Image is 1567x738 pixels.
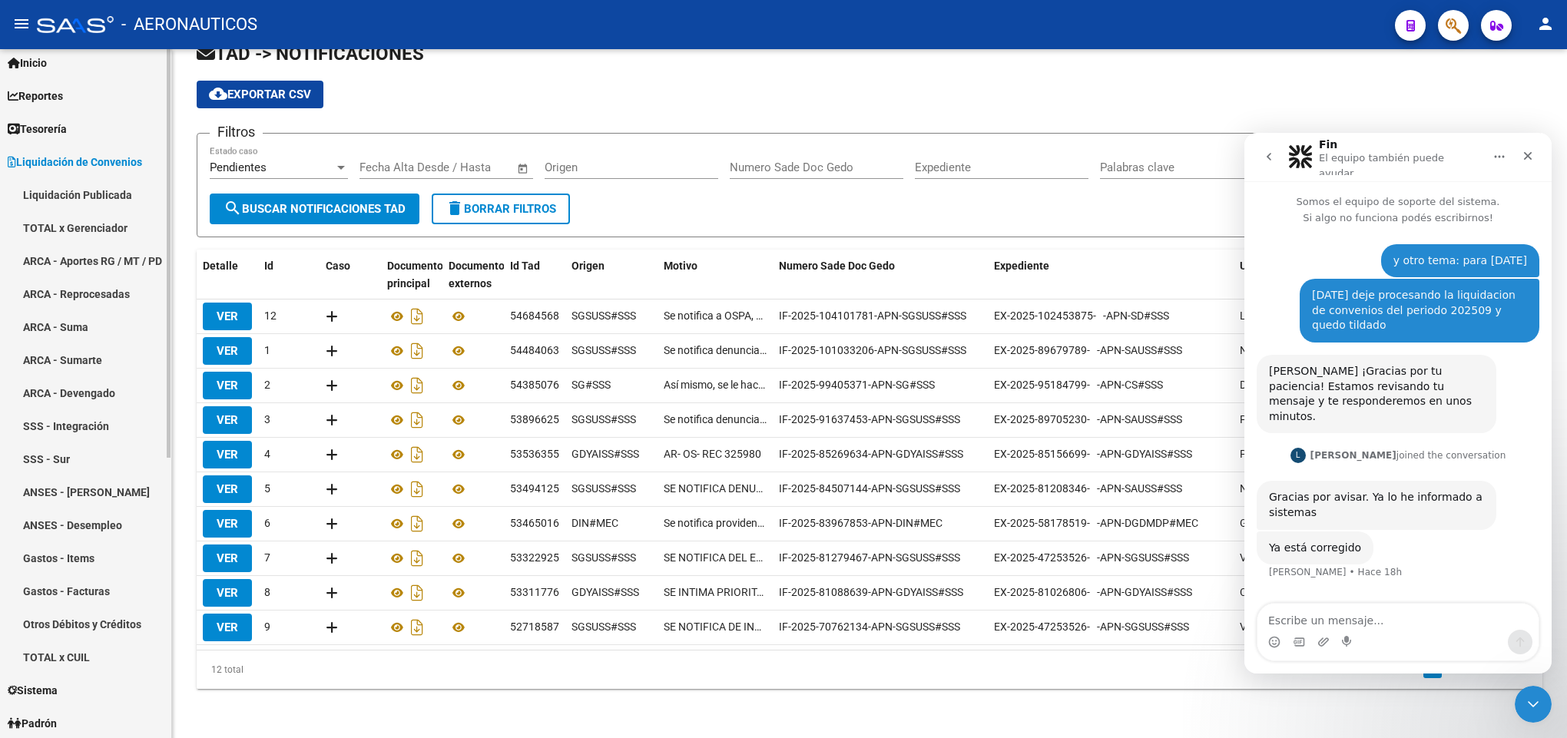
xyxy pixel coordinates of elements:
[203,441,252,468] button: VER
[510,482,559,495] span: 53494125
[203,337,252,365] button: VER
[1240,309,1302,322] span: LADOMAITIS
[407,339,427,363] i: Descargar documento
[210,194,419,224] button: Buscar Notificaciones TAD
[203,372,252,399] button: VER
[1240,621,1287,633] span: VASHKAR
[994,379,1163,391] span: EX-2025-95184799- -APN-CS#SSS
[994,517,1198,529] span: EX-2025-58178519- -APN-DGDMDP#MEC
[994,482,1182,495] span: EX-2025-81208346- -APN-SAUSS#SSS
[217,586,238,600] span: VER
[326,260,350,272] span: Caso
[197,81,323,108] button: Exportar CSV
[504,250,565,300] datatable-header-cell: Id Tad
[264,413,270,425] span: 3
[510,344,559,356] span: 54484063
[1244,133,1552,673] iframe: Intercom live chat
[217,344,238,358] span: VER
[407,511,427,536] i: Descargar documento
[1390,661,1419,678] a: go to previous page
[1536,15,1555,33] mat-icon: person
[510,260,540,272] span: Id Tad
[994,413,1182,425] span: EX-2025-89705230- -APN-SAUSS#SSS
[407,442,427,467] i: Descargar documento
[203,579,252,607] button: VER
[779,379,935,391] span: IF-2025-99405371-APN-SG#SSS
[407,304,427,329] i: Descargar documento
[407,615,427,640] i: Descargar documento
[121,8,257,41] span: - AERONAUTICOS
[1234,250,1349,300] datatable-header-cell: Usuario TAD
[203,303,252,330] button: VER
[264,482,270,495] span: 5
[1240,344,1285,356] span: NSIRELLI
[773,250,988,300] datatable-header-cell: Numero Sade Doc Gedo
[779,448,963,460] span: IF-2025-85269634-APN-GDYAISS#SSS
[565,250,658,300] datatable-header-cell: Origen
[320,250,381,300] datatable-header-cell: Caso
[510,586,559,598] span: 53311776
[209,84,227,103] mat-icon: cloud_download
[1240,448,1309,460] span: PCONSTANSO
[1469,661,1499,678] a: go to next page
[664,618,767,636] span: SE NOTIFICA DE INFORME DE READECUACION.
[664,342,767,359] span: Se notifica denuncia realizada por el afiliado CUIL 20-17264885-2 por motivo ATENCION INTEGRAL PL...
[664,411,767,429] span: Se notifica denuncia realizada por la af. [PERSON_NAME] [PERSON_NAME] CUIL 27236490616 por motivo...
[1515,686,1552,723] iframe: Intercom live chat
[432,194,570,224] button: Borrar Filtros
[264,309,277,322] span: 12
[994,586,1192,598] span: EX-2025-81026806- -APN-GDYAISS#SSS
[1240,517,1302,529] span: GAPETRONE
[571,551,636,564] span: SGSUSS#SSS
[571,379,611,391] span: SG#SSS
[407,477,427,501] i: Descargar documento
[664,376,767,394] span: Así mismo, se le hace saber que toda presentación deberá ser remitida vía Plataforma “Trámites a ...
[209,88,311,101] span: Exportar CSV
[407,546,427,571] i: Descargar documento
[264,260,273,272] span: Id
[515,160,532,177] button: Open calendar
[1240,413,1279,425] span: PPREITI
[994,448,1192,460] span: EX-2025-85156699- -APN-GDYAISS#SSS
[8,55,47,71] span: Inicio
[442,250,504,300] datatable-header-cell: Documentos externos
[217,413,238,427] span: VER
[210,121,263,143] h3: Filtros
[8,715,57,732] span: Padrón
[381,250,442,300] datatable-header-cell: Documento principal
[664,584,767,601] span: SE INTIMA PRIORITARIAMENTE PARA QUE EN EL PLAZO ESTIPULADO EN INFORME 81085933 SE PROCEDA A LA PR...
[988,250,1234,300] datatable-header-cell: Expediente
[217,517,238,531] span: VER
[510,413,559,425] span: 53896625
[8,121,67,137] span: Tesorería
[264,448,270,460] span: 4
[217,551,238,565] span: VER
[359,161,422,174] input: Fecha inicio
[203,614,252,641] button: VER
[217,309,238,323] span: VER
[264,621,270,633] span: 9
[664,307,767,325] span: Se notifica a OSPA, denuncia realizada por la afiliada [PERSON_NAME] dado que le niega la cobertu...
[510,379,559,391] span: 54385076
